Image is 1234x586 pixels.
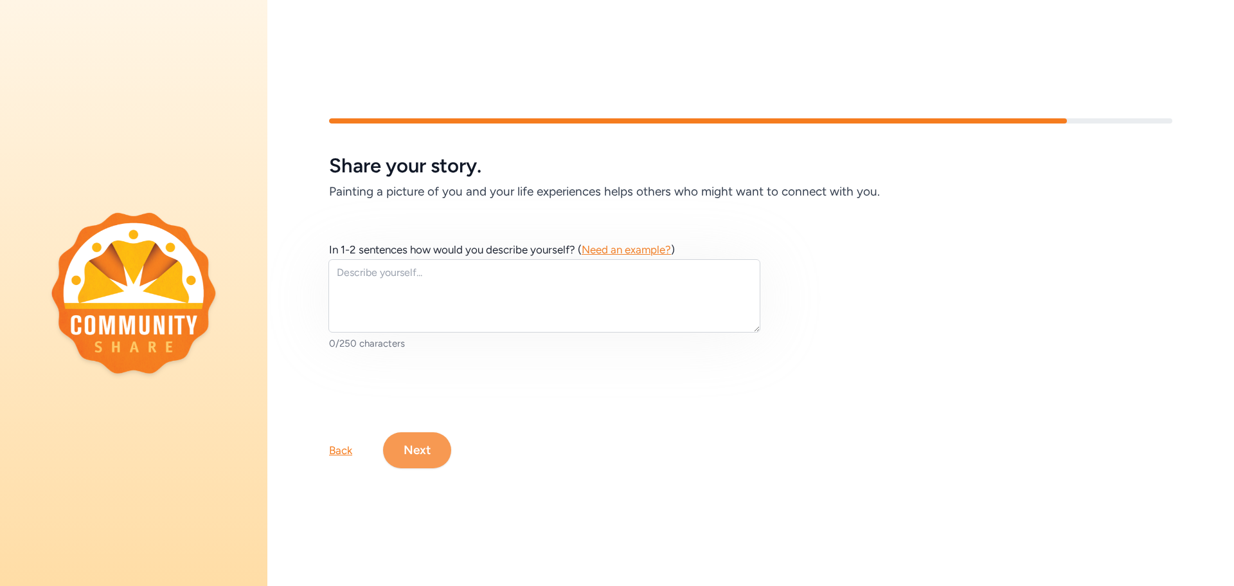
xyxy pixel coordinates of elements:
[329,183,1172,201] h6: Painting a picture of you and your life experiences helps others who might want to connect with you.
[329,243,675,256] span: In 1-2 sentences how would you describe yourself? ( )
[329,337,761,350] div: 0/250 characters
[329,154,1172,178] h5: Share your story.
[329,443,352,458] div: Back
[582,243,671,256] span: Need an example?
[51,212,216,373] img: logo
[383,432,451,468] button: Next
